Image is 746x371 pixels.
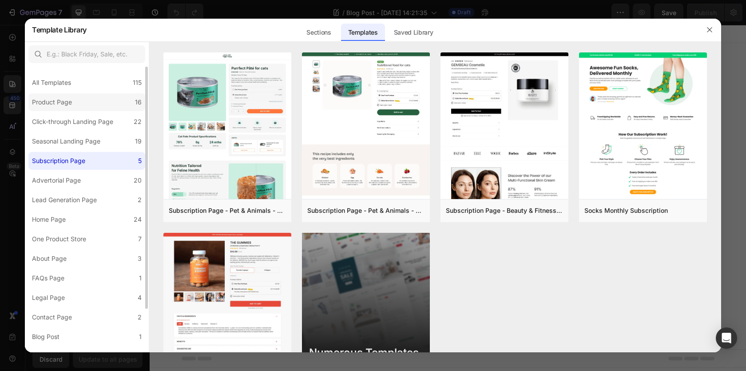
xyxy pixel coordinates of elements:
div: Click-through Landing Page [32,116,113,127]
div: About Page [32,253,67,264]
div: 19 [135,136,142,147]
div: Seasonal Landing Page [32,136,100,147]
div: 5 [138,156,142,166]
div: 7 [138,234,142,244]
div: 4 [138,292,142,303]
div: One Product Store [32,234,86,244]
div: Advertorial Page [32,175,81,186]
div: Blog Post [32,331,60,342]
div: 2 [138,351,142,362]
button: Add sections [234,193,295,211]
div: FAQs Page [32,273,64,283]
div: 16 [135,97,142,108]
div: 24 [134,214,142,225]
div: 22 [134,116,142,127]
div: Contact Page [32,312,72,323]
div: Saved Library [387,24,440,41]
div: 2 [138,195,142,205]
div: 3 [138,253,142,264]
div: 2 [138,312,142,323]
div: 1 [139,273,142,283]
div: Subscription Page - Pet & Animals - Gem Cat Food - Style 3 [307,205,425,216]
div: Start with Generating from URL or image [238,243,358,250]
div: Home Page [32,214,66,225]
div: Socks Monthly Subscription [584,205,668,216]
div: 115 [133,77,142,88]
div: Subscription Page [32,156,85,166]
div: Subscription Page - Beauty & Fitness - Gem Cosmetic - Style 1 [446,205,563,216]
button: Add elements [300,193,363,211]
div: Lead Generation Page [32,195,97,205]
div: Subscription Page - Pet & Animals - Gem Cat Food - Style 4 [169,205,286,216]
div: All Templates [32,77,71,88]
div: Open Intercom Messenger [716,327,737,349]
div: Legal Page [32,292,65,303]
div: Sections [299,24,338,41]
div: Start with Sections from sidebar [245,176,352,186]
div: Product Page [32,97,72,108]
input: E.g.: Black Friday, Sale, etc. [28,45,145,63]
div: Templates [341,24,385,41]
h2: Template Library [32,18,87,41]
div: 1 [139,331,142,342]
div: 20 [134,175,142,186]
div: Blog List [32,351,57,362]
